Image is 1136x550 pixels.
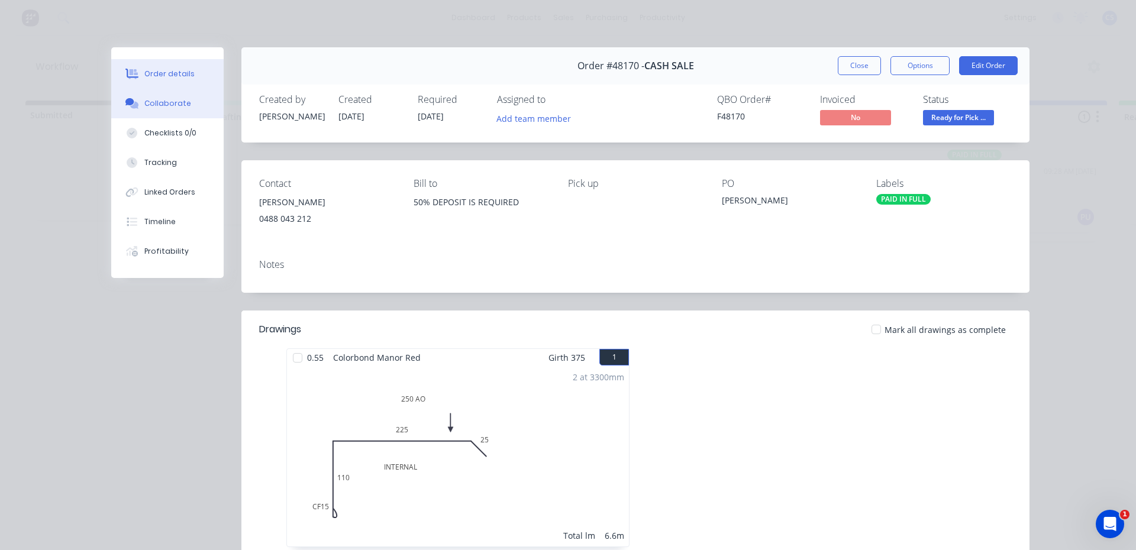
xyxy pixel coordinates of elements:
[722,178,857,189] div: PO
[497,110,577,126] button: Add team member
[414,178,549,189] div: Bill to
[414,194,549,232] div: 50% DEPOSIT IS REQUIRED
[717,94,806,105] div: QBO Order #
[111,177,224,207] button: Linked Orders
[568,178,703,189] div: Pick up
[876,178,1012,189] div: Labels
[111,237,224,266] button: Profitability
[876,194,931,205] div: PAID IN FULL
[111,207,224,237] button: Timeline
[605,529,624,542] div: 6.6m
[259,211,395,227] div: 0488 043 212
[259,194,395,211] div: [PERSON_NAME]
[490,110,577,126] button: Add team member
[644,60,694,72] span: CASH SALE
[144,216,176,227] div: Timeline
[111,148,224,177] button: Tracking
[885,323,1006,336] span: Mark all drawings as complete
[144,69,195,79] div: Order details
[328,349,425,366] span: Colorbond Manor Red
[144,128,196,138] div: Checklists 0/0
[563,529,595,542] div: Total lm
[722,194,857,211] div: [PERSON_NAME]
[111,59,224,89] button: Order details
[923,110,994,128] button: Ready for Pick ...
[1120,510,1129,519] span: 1
[144,157,177,168] div: Tracking
[259,110,324,122] div: [PERSON_NAME]
[820,110,891,125] span: No
[111,89,224,118] button: Collaborate
[259,94,324,105] div: Created by
[144,246,189,257] div: Profitability
[111,118,224,148] button: Checklists 0/0
[259,178,395,189] div: Contact
[259,259,1012,270] div: Notes
[599,349,629,365] button: 1
[548,349,585,366] span: Girth 375
[144,98,191,109] div: Collaborate
[259,322,301,337] div: Drawings
[259,194,395,232] div: [PERSON_NAME]0488 043 212
[338,94,404,105] div: Created
[302,349,328,366] span: 0.55
[144,187,195,198] div: Linked Orders
[820,94,909,105] div: Invoiced
[717,110,806,122] div: F48170
[959,56,1018,75] button: Edit Order
[418,111,444,122] span: [DATE]
[287,366,629,546] div: 250 AOINTERNALCF15110225252 at 3300mmTotal lm6.6m
[838,56,881,75] button: Close
[497,94,615,105] div: Assigned to
[338,111,364,122] span: [DATE]
[414,194,549,211] div: 50% DEPOSIT IS REQUIRED
[573,371,624,383] div: 2 at 3300mm
[418,94,483,105] div: Required
[923,94,1012,105] div: Status
[890,56,950,75] button: Options
[1096,510,1124,538] iframe: Intercom live chat
[577,60,644,72] span: Order #48170 -
[923,110,994,125] span: Ready for Pick ...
